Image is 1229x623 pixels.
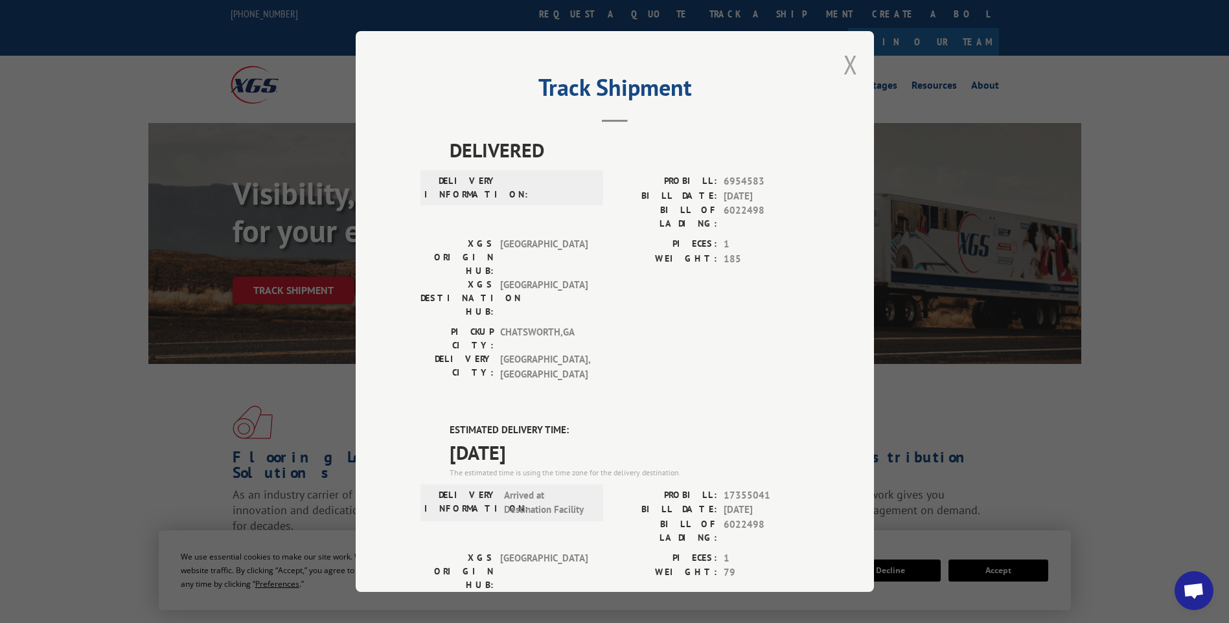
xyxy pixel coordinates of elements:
[615,517,717,545] label: BILL OF LADING:
[500,551,588,592] span: [GEOGRAPHIC_DATA]
[615,503,717,517] label: BILL DATE:
[450,135,809,164] span: DELIVERED
[500,278,588,319] span: [GEOGRAPHIC_DATA]
[1175,571,1213,610] div: Open chat
[724,174,809,189] span: 6954583
[724,237,809,252] span: 1
[724,517,809,545] span: 6022498
[424,488,498,517] label: DELIVERY INFORMATION:
[500,325,588,352] span: CHATSWORTH , GA
[420,551,494,592] label: XGS ORIGIN HUB:
[615,174,717,189] label: PROBILL:
[450,438,809,467] span: [DATE]
[615,189,717,204] label: BILL DATE:
[724,551,809,566] span: 1
[615,237,717,252] label: PIECES:
[420,78,809,103] h2: Track Shipment
[420,237,494,278] label: XGS ORIGIN HUB:
[420,325,494,352] label: PICKUP CITY:
[844,47,858,82] button: Close modal
[724,488,809,503] span: 17355041
[724,252,809,267] span: 185
[724,203,809,231] span: 6022498
[504,488,592,517] span: Arrived at Destination Facility
[724,503,809,517] span: [DATE]
[424,174,498,201] label: DELIVERY INFORMATION:
[615,488,717,503] label: PROBILL:
[615,203,717,231] label: BILL OF LADING:
[615,565,717,580] label: WEIGHT:
[615,252,717,267] label: WEIGHT:
[615,551,717,566] label: PIECES:
[420,278,494,319] label: XGS DESTINATION HUB:
[500,352,588,381] span: [GEOGRAPHIC_DATA] , [GEOGRAPHIC_DATA]
[724,565,809,580] span: 79
[420,352,494,381] label: DELIVERY CITY:
[450,467,809,479] div: The estimated time is using the time zone for the delivery destination.
[724,189,809,204] span: [DATE]
[450,423,809,438] label: ESTIMATED DELIVERY TIME:
[500,237,588,278] span: [GEOGRAPHIC_DATA]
